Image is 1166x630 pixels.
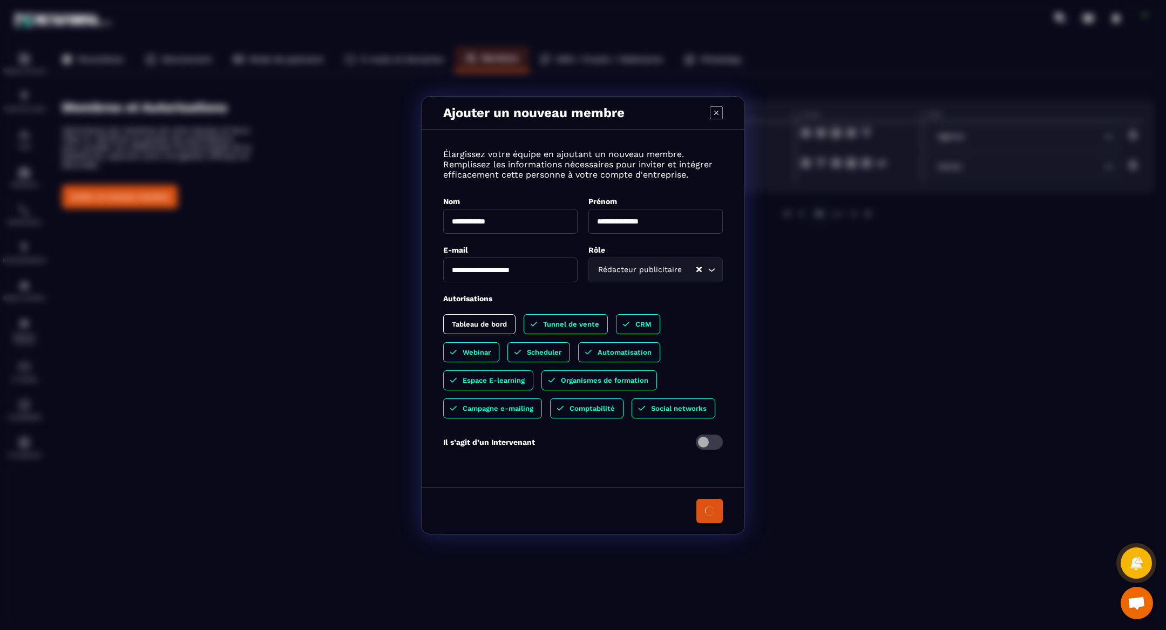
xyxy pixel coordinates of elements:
[684,264,695,276] input: Search for option
[463,348,491,356] p: Webinar
[561,376,648,384] p: Organismes de formation
[443,294,492,303] label: Autorisations
[588,258,723,282] div: Search for option
[443,438,535,446] p: Il s’agit d’un Intervenant
[543,320,599,328] p: Tunnel de vente
[696,266,702,274] button: Clear Selected
[443,246,468,254] label: E-mail
[588,246,605,254] label: Rôle
[598,348,652,356] p: Automatisation
[463,376,525,384] p: Espace E-learning
[651,404,707,412] p: Social networks
[443,197,460,206] label: Nom
[588,197,617,206] label: Prénom
[452,320,507,328] p: Tableau de bord
[1121,587,1153,619] a: Ouvrir le chat
[443,105,625,120] p: Ajouter un nouveau membre
[570,404,615,412] p: Comptabilité
[635,320,652,328] p: CRM
[463,404,533,412] p: Campagne e-mailing
[527,348,561,356] p: Scheduler
[443,149,723,180] p: Élargissez votre équipe en ajoutant un nouveau membre. Remplissez les informations nécessaires po...
[595,264,684,276] span: Rédacteur publicitaire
